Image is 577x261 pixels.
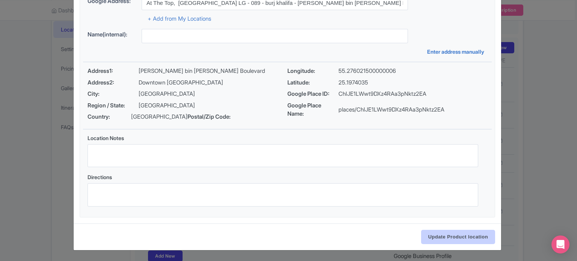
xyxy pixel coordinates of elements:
[88,174,112,180] span: Directions
[551,235,569,253] div: Open Intercom Messenger
[88,67,139,75] span: Address1:
[338,67,396,75] p: 55.276021500000006
[421,230,495,244] input: Update Product location
[139,101,195,110] p: [GEOGRAPHIC_DATA]
[338,90,426,98] p: ChIJE1LWwt9DXz4RAa3pNktz2EA
[338,106,444,114] p: places/ChIJE1LWwt9DXz4RAa3pNktz2EA
[139,78,223,87] p: Downtown [GEOGRAPHIC_DATA]
[287,101,338,118] span: Google Place Name:
[139,90,195,98] p: [GEOGRAPHIC_DATA]
[88,113,131,121] span: Country:
[88,30,136,39] label: Name(internal):
[427,48,487,56] a: Enter address manually
[139,67,265,75] p: [PERSON_NAME] bin [PERSON_NAME] Boulevard
[88,135,124,141] span: Location Notes
[148,15,211,22] a: + Add from My Locations
[287,67,338,75] span: Longitude:
[338,78,368,87] p: 25.1974035
[88,78,139,87] span: Address2:
[287,78,338,87] span: Latitude:
[131,113,187,121] p: [GEOGRAPHIC_DATA]
[287,90,338,98] span: Google Place ID:
[88,101,139,110] span: Region / State:
[88,90,139,98] span: City:
[187,113,239,121] span: Postal/Zip Code:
